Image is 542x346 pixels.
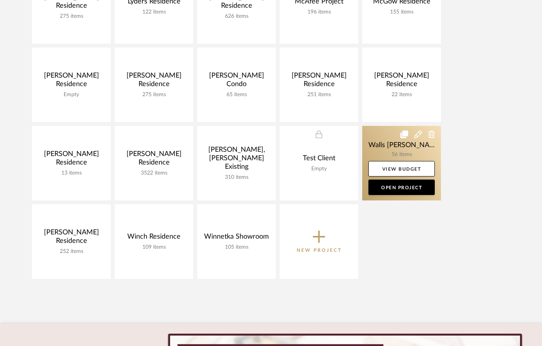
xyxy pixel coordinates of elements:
div: Empty [286,166,352,172]
div: Test Client [286,154,352,166]
a: Open Project [368,180,435,195]
div: 275 items [121,92,187,98]
div: [PERSON_NAME] Condo [203,71,270,92]
div: 252 items [38,248,105,255]
div: [PERSON_NAME] Residence [121,150,187,170]
a: View Budget [368,161,435,176]
button: New Project [280,204,358,279]
div: [PERSON_NAME] Residence [121,71,187,92]
div: 13 items [38,170,105,176]
div: 155 items [368,9,435,15]
div: 275 items [38,13,105,20]
div: 105 items [203,244,270,251]
div: 626 items [203,13,270,20]
div: 109 items [121,244,187,251]
div: [PERSON_NAME] Residence [38,71,105,92]
div: [PERSON_NAME] Residence [286,71,352,92]
div: 310 items [203,174,270,181]
div: [PERSON_NAME] Residence [368,71,435,92]
div: [PERSON_NAME], [PERSON_NAME] Existing [203,146,270,174]
div: 251 items [286,92,352,98]
div: 196 items [286,9,352,15]
div: Empty [38,92,105,98]
p: New Project [297,246,342,254]
div: 3522 items [121,170,187,176]
div: [PERSON_NAME] Residence [38,150,105,170]
div: 65 items [203,92,270,98]
div: 122 items [121,9,187,15]
div: [PERSON_NAME] Residence [38,228,105,248]
div: 22 items [368,92,435,98]
div: Winch Residence [121,232,187,244]
div: Winnetka Showroom [203,232,270,244]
